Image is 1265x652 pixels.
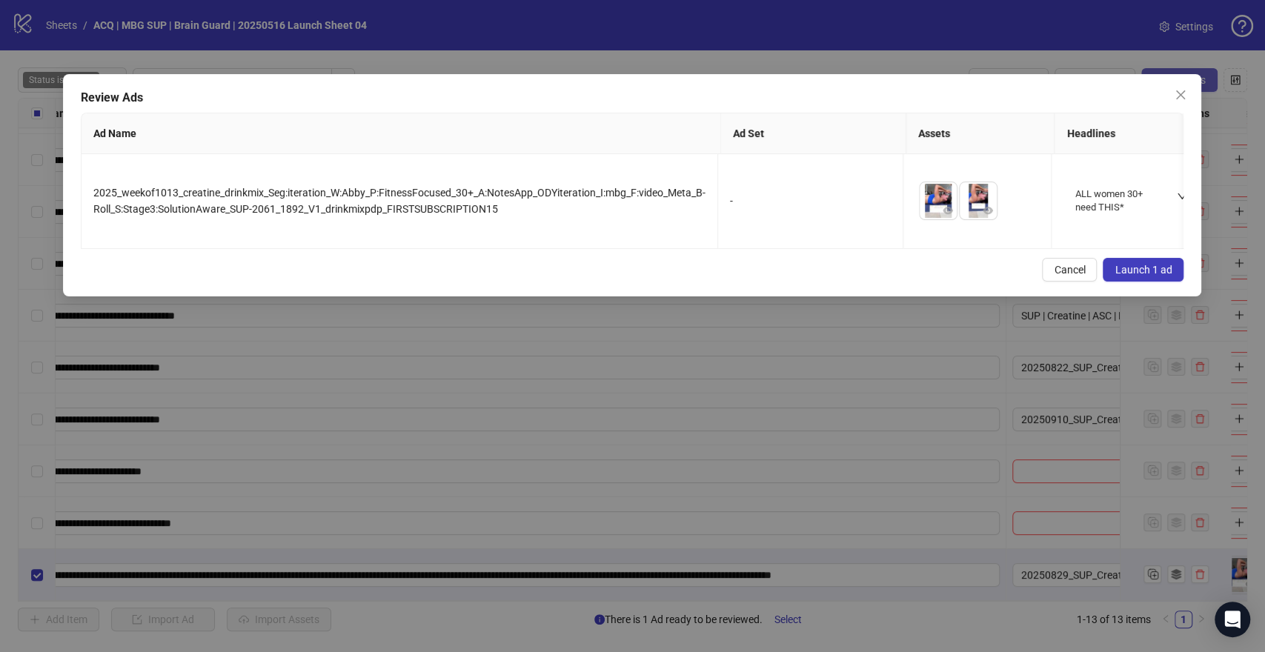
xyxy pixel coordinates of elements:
div: Open Intercom Messenger [1215,602,1250,637]
button: Preview [939,202,957,219]
img: Asset 2 [960,182,997,219]
div: ALL women 30+ need THIS* [1075,187,1158,214]
span: close [1175,89,1187,101]
th: Assets [907,113,1055,154]
button: Preview [979,202,997,219]
button: Close [1169,83,1193,107]
span: 2025_weekof1013_creatine_drinkmix_Seg:iteration_W:Abby_P:FitnessFocused_30+_A:NotesApp_ODYiterati... [93,187,705,215]
th: Ad Set [722,113,907,154]
span: Launch 1 ad [1115,264,1172,276]
span: down [1177,191,1187,202]
button: Cancel [1043,258,1098,282]
div: Review Ads [81,89,1183,107]
img: Asset 1 [920,182,957,219]
span: Cancel [1055,264,1086,276]
th: Headlines [1055,113,1203,154]
span: eye [943,205,953,216]
div: - [730,193,891,209]
th: Ad Name [82,113,721,154]
span: eye [983,205,993,216]
button: Launch 1 ad [1103,258,1184,282]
